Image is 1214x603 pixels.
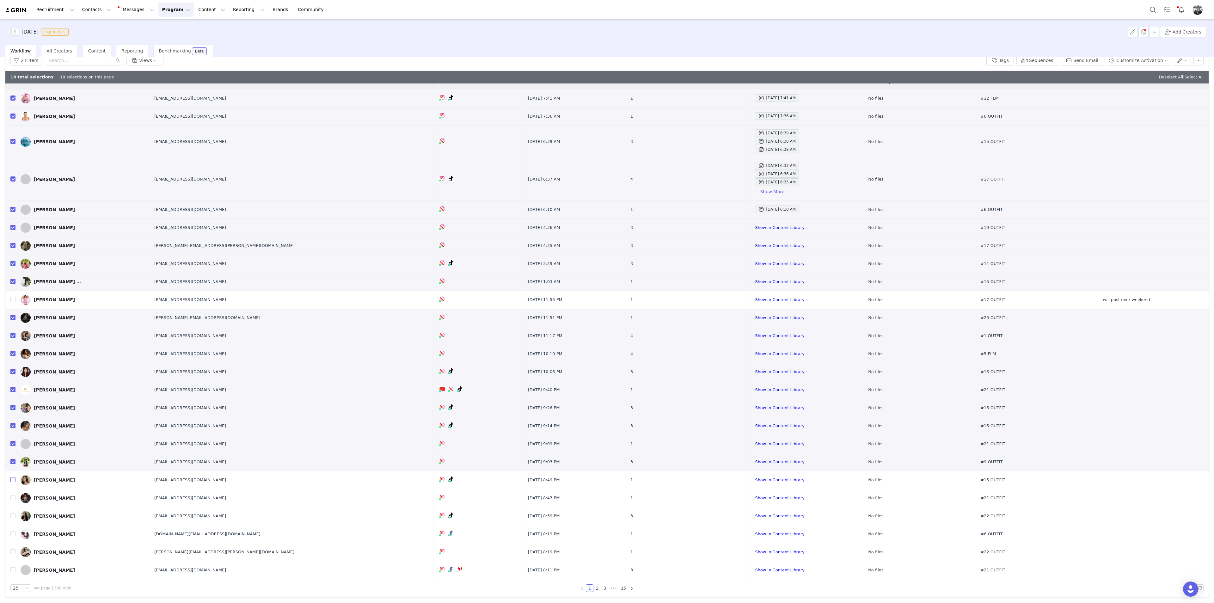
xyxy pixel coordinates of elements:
[10,48,31,53] span: Workflow
[34,459,75,465] div: [PERSON_NAME]
[601,585,608,592] a: 3
[440,176,445,181] img: instagram.svg
[755,187,789,197] button: Show More
[10,55,42,65] button: 2 Filters
[630,459,633,465] span: 3
[630,333,633,339] span: 4
[601,584,609,592] li: 3
[868,405,970,411] p: No files
[21,313,144,323] a: [PERSON_NAME]
[21,367,31,377] img: 3cb07bdd-5bb7-41e3-bb5f-ede24be4a09c.jpg
[440,513,445,518] img: instagram.svg
[630,587,634,590] i: icon: right
[868,387,970,393] p: No files
[269,3,294,17] a: Brands
[980,495,1005,501] span: #21 OUTFIT
[34,532,75,537] div: [PERSON_NAME]
[440,495,445,500] img: instagram.svg
[5,7,27,13] a: grin logo
[980,279,1005,285] span: #15 OUTFIT
[755,279,804,284] a: Show in Content Library
[154,405,226,411] span: [EMAIL_ADDRESS][DOMAIN_NAME]
[755,297,804,302] a: Show in Content Library
[21,349,144,359] a: [PERSON_NAME]
[13,585,19,592] div: 25
[980,225,1005,231] span: #19 OUTFIT
[594,585,601,592] a: 2
[21,403,31,413] img: 7e93992f-fc05-445c-94b7-95064f5b991f.jpg
[586,584,593,592] li: 1
[758,170,796,178] div: [DATE] 6:36 AM
[755,550,804,554] a: Show in Content Library
[41,28,69,36] span: In progress
[630,441,633,447] span: 1
[21,511,31,521] img: f929579e-a56c-4659-b9c3-3745f0770150.jpg
[34,351,75,356] div: [PERSON_NAME]
[21,331,31,341] img: 0e1a115a-fe95-4c0a-baf5-8c55c6a0e0ed--s.jpg
[755,351,804,356] a: Show in Content Library
[440,458,445,464] img: instagram.svg
[21,111,144,121] a: [PERSON_NAME]
[593,584,601,592] li: 2
[440,314,445,319] img: instagram.svg
[630,315,633,321] span: 1
[528,279,560,285] span: [DATE] 1:03 AM
[21,259,144,269] a: [PERSON_NAME]
[868,261,970,267] p: No files
[154,531,261,537] span: [DOMAIN_NAME][EMAIL_ADDRESS][DOMAIN_NAME]
[34,495,75,501] div: [PERSON_NAME]
[126,55,163,65] button: Views
[21,93,144,103] a: [PERSON_NAME]
[528,459,560,465] span: [DATE] 9:03 PM
[440,278,445,283] img: instagram.svg
[440,567,445,572] img: instagram.svg
[755,441,804,446] a: Show in Content Library
[34,177,75,182] div: [PERSON_NAME]
[154,549,294,555] span: [PERSON_NAME][EMAIL_ADDRESS][PERSON_NAME][DOMAIN_NAME]
[980,459,1002,465] span: #9 OUTFIT
[755,423,804,428] a: Show in Content Library
[121,48,143,53] span: Reporting
[1183,581,1198,597] div: Open Intercom Messenger
[868,333,970,339] p: No files
[528,315,562,321] span: [DATE] 11:51 PM
[46,48,72,53] span: All Creators
[21,439,144,449] a: [PERSON_NAME]
[154,279,226,285] span: [EMAIL_ADDRESS][DOMAIN_NAME]
[21,457,31,467] img: 2f6c796a-63d0-4625-9105-90963866dbeb.jpg
[980,206,1002,213] span: #6 OUTFIT
[1174,3,1188,17] button: Notifications
[980,351,996,357] span: #5 FLM
[154,423,226,429] span: [EMAIL_ADDRESS][DOMAIN_NAME]
[630,423,633,429] span: 3
[34,387,75,392] div: [PERSON_NAME]
[755,387,804,392] a: Show in Content Library
[21,421,31,431] img: 5fbb3fd7-b3f4-4cf8-aeb1-4492aef40a31.jpg
[115,3,158,17] button: Messages
[980,423,1005,429] span: #15 OUTFIT
[980,315,1005,321] span: #23 OUTFIT
[1159,75,1183,79] a: Deselect All
[34,225,75,230] div: [PERSON_NAME]
[21,475,144,485] a: [PERSON_NAME]
[21,241,31,251] img: 4c378c29-ef75-439a-9a21-94ec6438afee.jpg
[868,459,970,465] p: No files
[10,75,53,79] b: 18 total selections
[154,387,226,393] span: [EMAIL_ADDRESS][DOMAIN_NAME]
[630,279,633,285] span: 1
[609,584,619,592] li: Next 3 Pages
[758,178,796,186] div: [DATE] 6:35 AM
[21,511,144,521] a: [PERSON_NAME]
[159,48,191,53] span: Benchmarking
[21,475,31,485] img: 28b7c91a-91a5-4aed-be86-150e36cfe646.jpg
[34,207,75,212] div: [PERSON_NAME]
[868,243,970,249] p: No files
[154,95,226,102] span: [EMAIL_ADDRESS][DOMAIN_NAME]
[528,113,560,120] span: [DATE] 7:36 AM
[10,74,114,80] div: | 18 selections on this page
[21,529,144,539] a: [PERSON_NAME]
[88,48,106,53] span: Content
[868,113,970,120] p: No files
[586,585,593,592] a: 1
[868,423,970,429] p: No files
